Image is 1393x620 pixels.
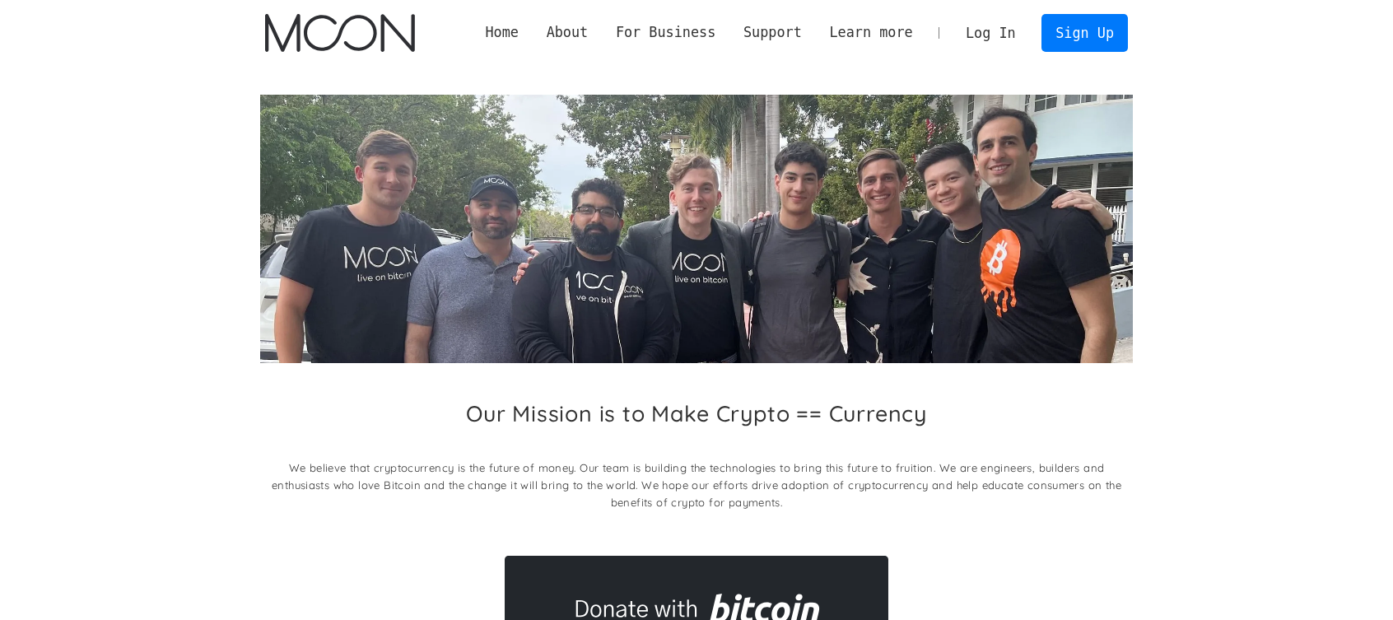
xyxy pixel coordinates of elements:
[547,22,589,43] div: About
[265,14,414,52] img: Moon Logo
[829,22,912,43] div: Learn more
[729,22,815,43] div: Support
[816,22,927,43] div: Learn more
[602,22,729,43] div: For Business
[265,14,414,52] a: home
[533,22,602,43] div: About
[1041,14,1127,51] a: Sign Up
[743,22,802,43] div: Support
[260,459,1134,511] p: We believe that cryptocurrency is the future of money. Our team is building the technologies to b...
[952,15,1029,51] a: Log In
[466,400,927,427] h2: Our Mission is to Make Crypto == Currency
[616,22,715,43] div: For Business
[472,22,533,43] a: Home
